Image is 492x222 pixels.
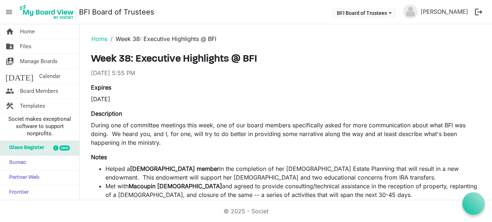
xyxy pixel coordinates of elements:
[20,39,32,54] span: Files
[39,69,61,83] span: Calendar
[91,121,481,147] p: During one of committee meetings this week, one of our board members specifically asked for more ...
[2,5,16,19] span: menu
[91,95,280,103] div: [DATE]
[5,39,14,54] span: folder_shared
[332,8,396,18] button: BFI Board of Trustees dropdownbutton
[105,164,481,182] li: Helped a in the completion of her [DEMOGRAPHIC_DATA] Estate Planning that will result in a new en...
[105,199,481,208] li: Addressed and met with Coordinating Council -- audit concerns, relationship issues discussed.
[20,84,58,98] span: Board Members
[18,3,79,21] a: My Board View Logo
[79,5,154,19] a: BFI Board of Trustees
[20,54,58,69] span: Manage Boards
[224,207,268,215] a: © 2025 - Societ
[5,156,26,170] span: Sumac
[91,109,122,118] label: Description
[20,24,35,39] span: Home
[5,54,14,69] span: switch_account
[91,35,108,42] a: Home
[108,34,216,43] li: Week 38: Executive Highlights @ BFI
[91,153,107,161] label: Notes
[5,99,14,113] span: construction
[5,185,29,200] span: Frontier
[91,69,481,77] div: [DATE] 5:55 PM
[5,141,44,155] span: Glass Register
[3,115,76,137] span: Societ makes exceptional software to support nonprofits.
[5,170,39,185] span: Partner Web
[91,53,481,66] h3: Week 38: Executive Highlights @ BFI
[5,24,14,39] span: home
[418,4,471,19] a: [PERSON_NAME]
[105,182,481,199] li: Met with and agreed to provide consulting/technical assistance in the reception of property, repl...
[471,4,486,20] button: logout
[59,145,70,151] div: new
[20,99,45,113] span: Templates
[18,3,76,21] img: My Board View Logo
[5,84,14,98] span: people
[130,165,219,172] strong: [DEMOGRAPHIC_DATA] member
[91,83,111,92] label: Expires
[403,4,418,19] img: no-profile-picture.svg
[5,69,33,83] span: [DATE]
[129,182,222,190] strong: Macoupin [DEMOGRAPHIC_DATA]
